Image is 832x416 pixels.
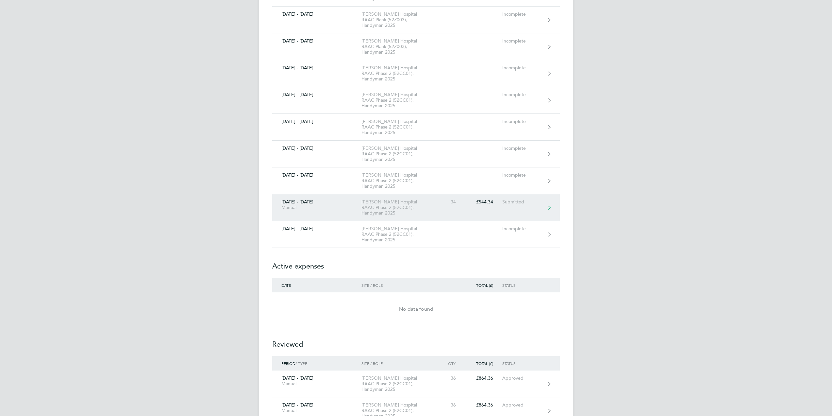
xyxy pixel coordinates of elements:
[361,361,436,366] div: Site / Role
[272,199,361,210] div: [DATE] - [DATE]
[272,172,361,178] div: [DATE] - [DATE]
[272,305,560,313] div: No data found
[272,11,361,17] div: [DATE] - [DATE]
[502,226,542,232] div: Incomplete
[502,199,542,205] div: Submitted
[465,283,502,287] div: Total (£)
[361,65,436,82] div: [PERSON_NAME] Hospital RAAC Phase 2 (52CC01), Handyman 2025
[502,65,542,71] div: Incomplete
[272,283,361,287] div: Date
[361,172,436,189] div: [PERSON_NAME] Hospital RAAC Phase 2 (52CC01), Handyman 2025
[436,402,465,408] div: 36
[361,375,436,392] div: [PERSON_NAME] Hospital RAAC Phase 2 (52CC01), Handyman 2025
[361,283,436,287] div: Site / Role
[281,408,352,413] div: Manual
[272,114,560,141] a: [DATE] - [DATE][PERSON_NAME] Hospital RAAC Phase 2 (52CC01), Handyman 2025Incomplete
[465,199,502,205] div: £544.34
[361,92,436,109] div: [PERSON_NAME] Hospital RAAC Phase 2 (52CC01), Handyman 2025
[502,38,542,44] div: Incomplete
[272,92,361,97] div: [DATE] - [DATE]
[272,167,560,194] a: [DATE] - [DATE][PERSON_NAME] Hospital RAAC Phase 2 (52CC01), Handyman 2025Incomplete
[502,11,542,17] div: Incomplete
[502,92,542,97] div: Incomplete
[272,65,361,71] div: [DATE] - [DATE]
[272,371,560,397] a: [DATE] - [DATE]Manual[PERSON_NAME] Hospital RAAC Phase 2 (52CC01), Handyman 202536£864.36Approved
[272,87,560,114] a: [DATE] - [DATE][PERSON_NAME] Hospital RAAC Phase 2 (52CC01), Handyman 2025Incomplete
[465,375,502,381] div: £864.36
[502,361,542,366] div: Status
[361,199,436,216] div: [PERSON_NAME] Hospital RAAC Phase 2 (52CC01), Handyman 2025
[361,38,436,55] div: [PERSON_NAME] Hospital RAAC Plank (52Z003), Handyman 2025
[281,205,352,210] div: Manual
[436,375,465,381] div: 36
[272,38,361,44] div: [DATE] - [DATE]
[361,146,436,162] div: [PERSON_NAME] Hospital RAAC Phase 2 (52CC01), Handyman 2025
[272,60,560,87] a: [DATE] - [DATE][PERSON_NAME] Hospital RAAC Phase 2 (52CC01), Handyman 2025Incomplete
[272,119,361,124] div: [DATE] - [DATE]
[502,402,542,408] div: Approved
[272,141,560,167] a: [DATE] - [DATE][PERSON_NAME] Hospital RAAC Phase 2 (52CC01), Handyman 2025Incomplete
[272,33,560,60] a: [DATE] - [DATE][PERSON_NAME] Hospital RAAC Plank (52Z003), Handyman 2025Incomplete
[272,146,361,151] div: [DATE] - [DATE]
[272,375,361,387] div: [DATE] - [DATE]
[361,226,436,243] div: [PERSON_NAME] Hospital RAAC Phase 2 (52CC01), Handyman 2025
[502,375,542,381] div: Approved
[272,248,560,278] h2: Active expenses
[272,226,361,232] div: [DATE] - [DATE]
[436,361,465,366] div: Qty
[465,361,502,366] div: Total (£)
[361,119,436,135] div: [PERSON_NAME] Hospital RAAC Phase 2 (52CC01), Handyman 2025
[272,221,560,248] a: [DATE] - [DATE][PERSON_NAME] Hospital RAAC Phase 2 (52CC01), Handyman 2025Incomplete
[281,361,295,366] span: Period
[465,402,502,408] div: £864.36
[502,283,542,287] div: Status
[272,361,361,366] div: / Type
[436,199,465,205] div: 34
[281,381,352,387] div: Manual
[272,7,560,33] a: [DATE] - [DATE][PERSON_NAME] Hospital RAAC Plank (52Z003), Handyman 2025Incomplete
[502,146,542,151] div: Incomplete
[361,11,436,28] div: [PERSON_NAME] Hospital RAAC Plank (52Z003), Handyman 2025
[502,119,542,124] div: Incomplete
[272,194,560,221] a: [DATE] - [DATE]Manual[PERSON_NAME] Hospital RAAC Phase 2 (52CC01), Handyman 202534£544.34Submitted
[272,402,361,413] div: [DATE] - [DATE]
[272,326,560,356] h2: Reviewed
[502,172,542,178] div: Incomplete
